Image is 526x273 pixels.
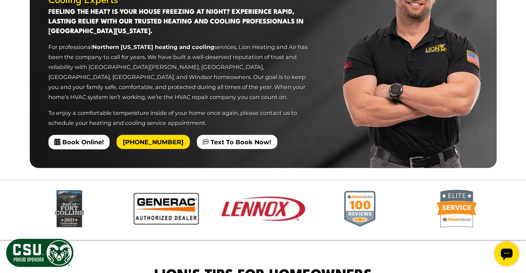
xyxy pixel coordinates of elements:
span: Book Online! [48,135,110,149]
p: To enjoy a comfortable temperature inside of your home once again, please contact us to schedule ... [48,108,308,128]
div: Open chat widget [3,3,28,28]
div: slide 12 [21,190,118,231]
strong: Northern [US_STATE] heating and cooling [92,43,214,50]
p: For professional services, Lion Heating and Air has been the company to call for years. We have b... [48,42,308,103]
h3: Feeling the heat? Is your house freezing at night? Experience rapid, lasting relief with our trus... [48,7,308,36]
div: slide 14 [215,195,312,225]
div: slide 1 [312,190,408,231]
img: Generac authorized dealer logo [123,190,210,228]
a: [PHONE_NUMBER] [117,135,190,149]
div: slide 2 [408,190,505,231]
img: Best of Fort Collins 2021 [54,190,85,228]
ul: carousel [21,184,505,236]
a: Text To Book Now! [197,135,277,149]
img: Lennox [220,195,306,222]
div: slide 13 [118,190,215,231]
img: CSU Sponsor Badge [5,238,74,268]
